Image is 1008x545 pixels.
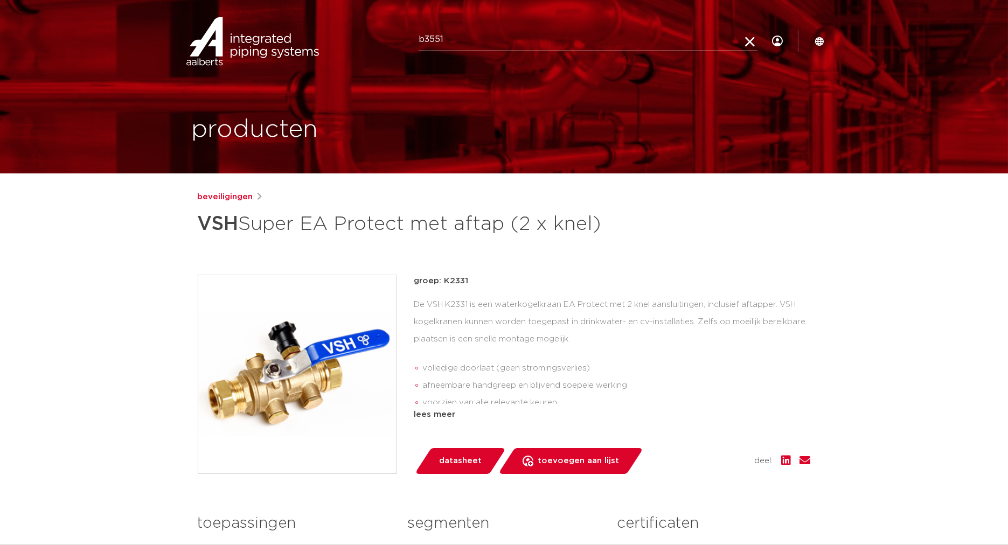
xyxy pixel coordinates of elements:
p: groep: K2331 [414,275,811,288]
li: afneembare handgreep en blijvend soepele werking [423,377,811,394]
span: datasheet [439,452,482,470]
h1: Super EA Protect met aftap (2 x knel) [198,208,602,240]
a: datasheet [414,448,506,474]
h3: certificaten [617,513,810,534]
img: Product Image for VSH Super EA Protect met aftap (2 x knel) [198,275,397,473]
h3: segmenten [407,513,601,534]
li: voorzien van alle relevante keuren [423,394,811,411]
a: beveiligingen [198,191,253,204]
span: deel: [755,455,773,467]
li: volledige doorlaat (geen stromingsverlies) [423,360,811,377]
h3: toepassingen [198,513,391,534]
strong: VSH [198,214,239,234]
div: De VSH K2331 is een waterkogelkraan EA Protect met 2 knel aansluitingen, inclusief aftapper. VSH ... [414,296,811,404]
h1: producten [192,113,318,147]
div: lees meer [414,408,811,421]
input: zoeken... [419,29,757,51]
span: toevoegen aan lijst [538,452,619,470]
